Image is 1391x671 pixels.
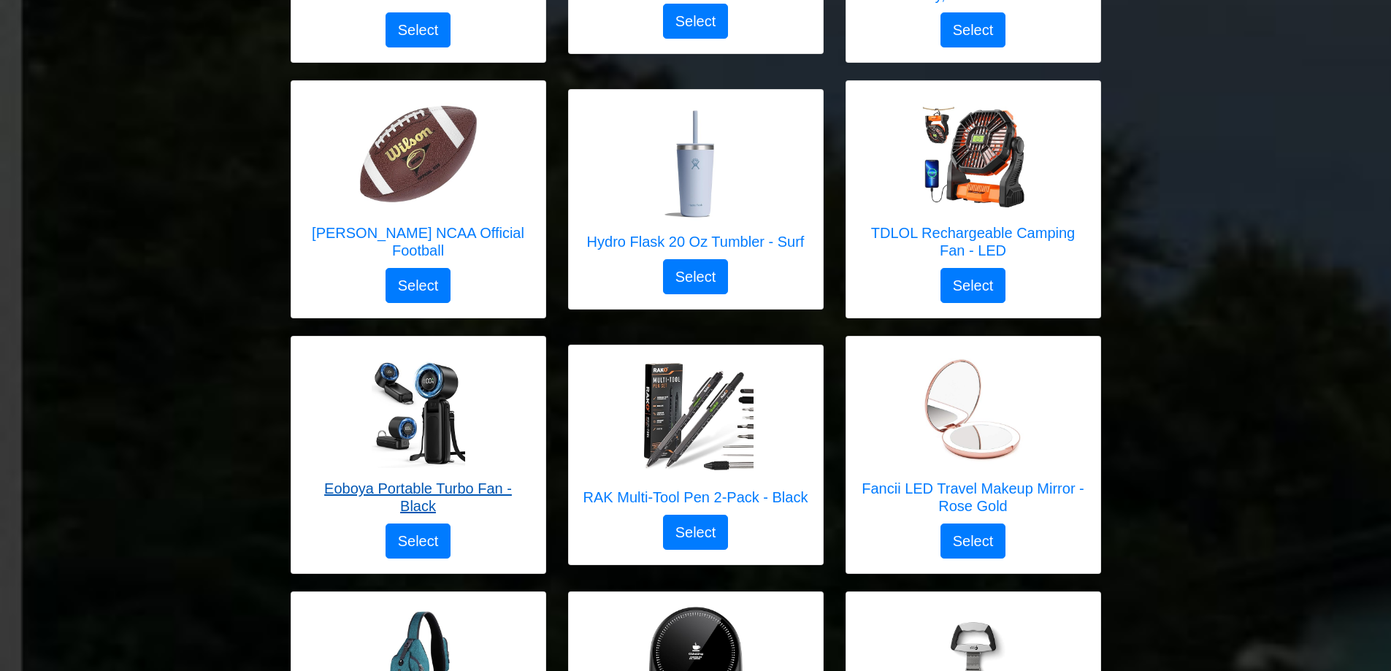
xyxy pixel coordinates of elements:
[386,12,451,47] button: Select
[386,524,451,559] button: Select
[915,351,1032,468] img: Fancii LED Travel Makeup Mirror - Rose Gold
[637,104,754,221] img: Hydro Flask 20 Oz Tumbler - Surf
[587,233,805,250] h5: Hydro Flask 20 Oz Tumbler - Surf
[583,488,808,506] h5: RAK Multi-Tool Pen 2-Pack - Black
[861,480,1086,515] h5: Fancii LED Travel Makeup Mirror - Rose Gold
[940,12,1006,47] button: Select
[915,96,1032,212] img: TDLOL Rechargeable Camping Fan - LED
[663,4,729,39] button: Select
[861,224,1086,259] h5: TDLOL Rechargeable Camping Fan - LED
[306,224,531,259] h5: [PERSON_NAME] NCAA Official Football
[637,360,754,477] img: RAK Multi-Tool Pen 2-Pack - Black
[386,268,451,303] button: Select
[940,524,1006,559] button: Select
[663,515,729,550] button: Select
[583,360,808,515] a: RAK Multi-Tool Pen 2-Pack - Black RAK Multi-Tool Pen 2-Pack - Black
[306,351,531,524] a: Eoboya Portable Turbo Fan - Black Eoboya Portable Turbo Fan - Black
[306,96,531,268] a: WILSON NCAA Official Football [PERSON_NAME] NCAA Official Football
[306,480,531,515] h5: Eoboya Portable Turbo Fan - Black
[360,351,477,468] img: Eoboya Portable Turbo Fan - Black
[861,96,1086,268] a: TDLOL Rechargeable Camping Fan - LED TDLOL Rechargeable Camping Fan - LED
[663,259,729,294] button: Select
[861,351,1086,524] a: Fancii LED Travel Makeup Mirror - Rose Gold Fancii LED Travel Makeup Mirror - Rose Gold
[940,268,1006,303] button: Select
[587,104,805,259] a: Hydro Flask 20 Oz Tumbler - Surf Hydro Flask 20 Oz Tumbler - Surf
[360,96,477,212] img: WILSON NCAA Official Football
